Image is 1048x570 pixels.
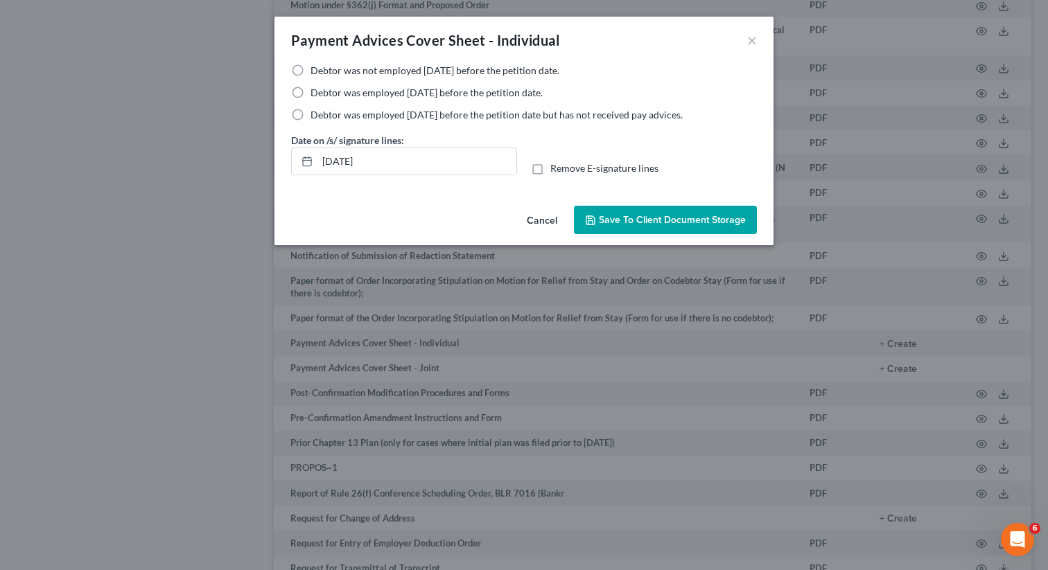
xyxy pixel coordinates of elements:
span: Remove E-signature lines [550,162,658,174]
span: Debtor was employed [DATE] before the petition date but has not received pay advices. [311,109,683,121]
span: Debtor was employed [DATE] before the petition date. [311,87,543,98]
iframe: Intercom live chat [1001,523,1034,556]
div: Payment Advices Cover Sheet - Individual [291,30,559,50]
button: × [747,32,757,48]
span: 6 [1029,523,1040,534]
span: Save to Client Document Storage [599,214,746,226]
span: Debtor was not employed [DATE] before the petition date. [311,64,559,76]
button: Cancel [516,207,568,235]
label: Date on /s/ signature lines: [291,133,404,148]
input: MM/DD/YYYY [317,148,516,175]
button: Save to Client Document Storage [574,206,757,235]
